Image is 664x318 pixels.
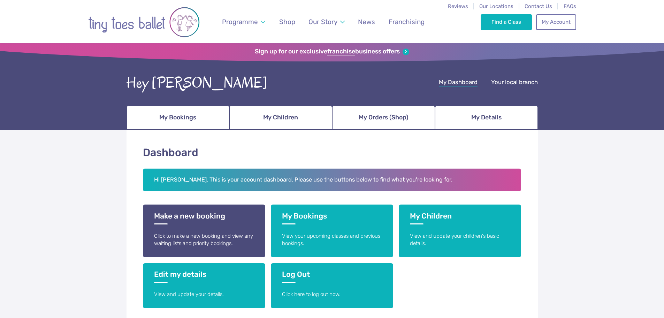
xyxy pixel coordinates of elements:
a: My Orders (Shop) [332,105,435,130]
img: tiny toes ballet [88,5,200,40]
a: Our Locations [479,3,513,9]
span: My Orders (Shop) [359,111,408,124]
a: Franchising [385,14,428,30]
a: My Children [229,105,332,130]
a: Sign up for our exclusivefranchisebusiness offers [255,48,409,56]
div: Hey [PERSON_NAME] [127,72,268,94]
a: My Bookings [127,105,229,130]
a: My Children View and update your children's basic details. [399,205,521,257]
a: Shop [276,14,298,30]
a: News [355,14,379,30]
span: Programme [222,18,258,26]
a: Make a new booking Click to make a new booking and view any waiting lists and priority bookings. [143,205,265,257]
span: My Bookings [159,111,196,124]
h3: Make a new booking [154,212,254,224]
span: Franchising [389,18,425,26]
a: My Bookings View your upcoming classes and previous bookings. [271,205,393,257]
h2: Hi [PERSON_NAME]. This is your account dashboard. Please use the buttons below to find what you'r... [143,169,521,192]
p: View and update your children's basic details. [410,232,510,247]
a: My Details [435,105,538,130]
span: My Details [471,111,502,124]
strong: franchise [327,48,355,56]
span: Shop [279,18,295,26]
p: Click here to log out now. [282,291,382,298]
a: Your local branch [491,79,538,87]
a: Find a Class [481,14,532,30]
a: Contact Us [525,3,552,9]
a: Programme [219,14,268,30]
h1: Dashboard [143,145,521,160]
a: Our Story [305,14,348,30]
a: Edit my details View and update your details. [143,263,265,308]
p: View and update your details. [154,291,254,298]
h3: My Children [410,212,510,224]
h3: Edit my details [154,270,254,283]
a: Reviews [448,3,468,9]
h3: Log Out [282,270,382,283]
a: FAQs [564,3,576,9]
p: View your upcoming classes and previous bookings. [282,232,382,247]
span: News [358,18,375,26]
a: Log Out Click here to log out now. [271,263,393,308]
span: Our Story [308,18,337,26]
a: My Account [536,14,576,30]
p: Click to make a new booking and view any waiting lists and priority bookings. [154,232,254,247]
span: Your local branch [491,79,538,86]
h3: My Bookings [282,212,382,224]
span: My Children [263,111,298,124]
